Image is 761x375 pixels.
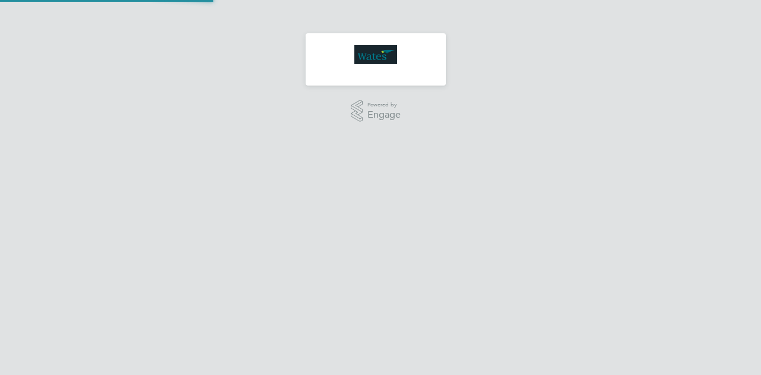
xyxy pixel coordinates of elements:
a: Powered byEngage [351,100,401,122]
nav: Main navigation [306,33,446,86]
span: Powered by [367,100,401,110]
img: wates-logo-retina.png [354,45,397,64]
a: Go to home page [320,45,432,64]
span: Engage [367,110,401,120]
